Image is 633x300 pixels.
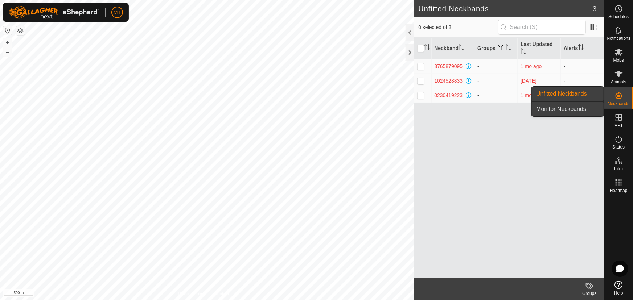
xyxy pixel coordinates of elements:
td: - [561,59,604,74]
span: 7 July 2025, 8:19 am [521,92,542,98]
span: Schedules [608,14,629,19]
th: Groups [474,38,518,59]
div: 0230419223 [435,92,463,99]
span: MT [114,9,121,16]
div: 3765879095 [435,63,463,70]
span: Animals [611,80,626,84]
button: Reset Map [3,26,12,35]
div: Groups [575,290,604,297]
td: - [561,74,604,88]
span: Mobs [613,58,624,62]
p-sorticon: Activate to sort [578,45,584,51]
td: - [474,74,518,88]
a: Unfitted Neckbands [532,87,604,101]
button: – [3,47,12,56]
span: Notifications [607,36,630,41]
span: 5 Aug 2025, 3:07 pm [521,78,537,84]
p-sorticon: Activate to sort [424,45,430,51]
p-sorticon: Activate to sort [506,45,511,51]
th: Alerts [561,38,604,59]
span: VPs [614,123,622,128]
div: 1024528833 [435,77,463,85]
span: 3 [593,3,597,14]
span: Status [612,145,625,149]
button: + [3,38,12,47]
span: 0 selected of 3 [419,24,498,31]
span: Heatmap [610,188,628,193]
input: Search (S) [498,20,586,35]
span: 13 July 2025, 11:47 am [521,63,542,69]
span: Neckbands [608,101,629,106]
span: Unfitted Neckbands [536,89,587,98]
h2: Unfitted Neckbands [419,4,593,13]
td: - [474,59,518,74]
td: - [474,88,518,103]
span: Infra [614,167,623,171]
a: Privacy Policy [178,291,206,297]
p-sorticon: Activate to sort [459,45,464,51]
a: Monitor Neckbands [532,102,604,116]
span: Help [614,291,623,295]
th: Last Updated [518,38,561,59]
p-sorticon: Activate to sort [521,49,526,55]
span: Monitor Neckbands [536,105,586,113]
img: Gallagher Logo [9,6,99,19]
a: Contact Us [214,291,235,297]
th: Neckband [432,38,475,59]
a: Help [604,278,633,298]
button: Map Layers [16,26,25,35]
